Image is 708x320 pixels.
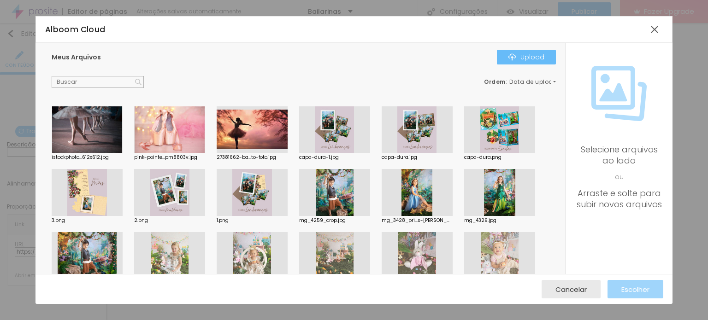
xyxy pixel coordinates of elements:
[484,79,556,85] div: :
[508,53,544,61] div: Upload
[542,280,601,298] button: Cancelar
[464,155,535,160] div: capa-dura.png
[509,79,557,85] span: Data de upload
[382,155,453,160] div: capa-dura.jpg
[608,280,663,298] button: Escolher
[217,155,288,160] div: 27381662-ba...to-foto.jpg
[575,144,663,210] div: Selecione arquivos ao lado Arraste e solte para subir novos arquivos
[135,79,142,85] img: Icone
[464,218,535,223] div: mg_4329.jpg
[508,53,516,61] img: Icone
[134,155,205,160] div: pink-pointe...pm8803v.jpg
[299,155,370,160] div: capa-dura-1.jpg
[555,285,587,293] span: Cancelar
[497,50,556,64] button: IconeUpload
[621,285,649,293] span: Escolher
[52,218,123,223] div: 3.png
[134,218,205,223] div: 2.png
[382,218,453,223] div: mg_3428_pri...s-[PERSON_NAME].jpg
[52,52,101,62] span: Meus Arquivos
[575,166,663,188] span: ou
[591,66,647,121] img: Icone
[484,78,506,86] span: Ordem
[52,155,123,160] div: istockphoto...612x612.jpg
[217,218,288,223] div: 1.png
[52,76,144,88] input: Buscar
[45,24,106,35] span: Alboom Cloud
[299,218,370,223] div: mg_4259_crop.jpg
